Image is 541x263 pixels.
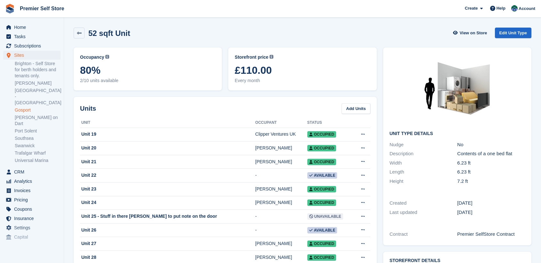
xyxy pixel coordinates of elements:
[255,210,307,224] td: -
[3,233,61,242] a: menu
[15,80,61,86] a: [PERSON_NAME]
[80,145,255,151] div: Unit 20
[80,186,255,192] div: Unit 23
[452,28,490,38] a: View on Store
[5,4,15,13] img: stora-icon-8386f47178a22dfd0bd8f6a31ec36ba5ce8667c1dd55bd0f319d3a0aa187defe.svg
[307,118,353,128] th: Status
[255,169,307,182] td: -
[3,23,61,32] a: menu
[14,51,52,60] span: Sites
[80,227,255,233] div: Unit 26
[14,223,52,232] span: Settings
[14,177,52,186] span: Analytics
[460,30,487,36] span: View on Store
[457,209,525,216] div: [DATE]
[307,172,337,179] span: Available
[511,5,518,12] img: Jo Granger
[390,168,457,176] div: Length
[3,51,61,60] a: menu
[14,32,52,41] span: Tasks
[457,141,525,148] div: No
[390,150,457,157] div: Description
[270,55,273,59] img: icon-info-grey-7440780725fd019a000dd9b08b2336e03edf1995a4989e88bcd33f0948082b44.svg
[80,64,215,76] span: 80%
[3,214,61,223] a: menu
[80,158,255,165] div: Unit 21
[80,54,104,61] span: Occupancy
[15,128,61,134] a: Port Solent
[457,168,525,176] div: 6.23 ft
[307,241,336,247] span: Occupied
[15,115,61,127] a: [PERSON_NAME] on Dart
[307,131,336,138] span: Occupied
[14,233,52,242] span: Capital
[457,159,525,167] div: 6.23 ft
[307,199,336,206] span: Occupied
[14,214,52,223] span: Insurance
[105,55,109,59] img: icon-info-grey-7440780725fd019a000dd9b08b2336e03edf1995a4989e88bcd33f0948082b44.svg
[14,23,52,32] span: Home
[15,88,61,106] a: [GEOGRAPHIC_DATA] - [GEOGRAPHIC_DATA]
[255,199,307,206] div: [PERSON_NAME]
[255,186,307,192] div: [PERSON_NAME]
[3,41,61,50] a: menu
[497,5,505,12] span: Help
[255,145,307,151] div: [PERSON_NAME]
[15,143,61,149] a: Swanwick
[307,186,336,192] span: Occupied
[14,186,52,195] span: Invoices
[80,172,255,179] div: Unit 22
[235,54,268,61] span: Storefront price
[3,167,61,176] a: menu
[15,107,61,113] a: Gosport
[15,150,61,156] a: Trafalgar Wharf
[3,177,61,186] a: menu
[235,77,370,84] span: Every month
[409,54,505,126] img: 50-sqft-unit.jpg
[457,178,525,185] div: 7.2 ft
[14,205,52,214] span: Coupons
[80,77,215,84] span: 2/10 units available
[307,145,336,151] span: Occupied
[390,131,525,136] h2: Unit Type details
[80,254,255,261] div: Unit 28
[390,209,457,216] div: Last updated
[14,41,52,50] span: Subscriptions
[342,103,370,114] a: Add Units
[255,254,307,261] div: [PERSON_NAME]
[307,213,343,220] span: Unavailable
[80,213,255,220] div: Unit 25 - Stuff in there [PERSON_NAME] to put note on the door
[457,199,525,207] div: [DATE]
[3,223,61,232] a: menu
[15,61,61,79] a: Brighton - Self Store for berth holders and tenants only.
[390,141,457,148] div: Nudge
[519,5,535,12] span: Account
[80,118,255,128] th: Unit
[3,32,61,41] a: menu
[17,3,67,14] a: Premier Self Store
[80,240,255,247] div: Unit 27
[80,131,255,138] div: Unit 19
[465,5,478,12] span: Create
[3,195,61,204] a: menu
[15,157,61,164] a: Universal Marina
[235,64,370,76] span: £110.00
[255,118,307,128] th: Occupant
[307,159,336,165] span: Occupied
[14,195,52,204] span: Pricing
[390,199,457,207] div: Created
[307,227,337,233] span: Available
[80,104,96,113] h2: Units
[390,231,457,238] div: Contract
[3,186,61,195] a: menu
[255,158,307,165] div: [PERSON_NAME]
[307,254,336,261] span: Occupied
[88,29,130,38] h2: 52 sqft Unit
[14,167,52,176] span: CRM
[255,223,307,237] td: -
[390,178,457,185] div: Height
[457,231,525,238] div: Premier SelfStore Contract
[80,199,255,206] div: Unit 24
[495,28,531,38] a: Edit Unit Type
[390,159,457,167] div: Width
